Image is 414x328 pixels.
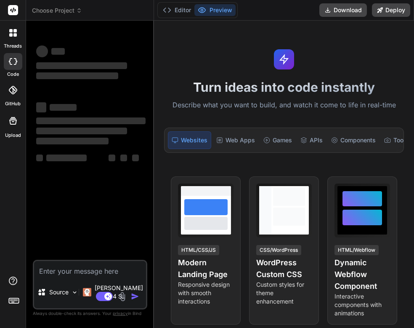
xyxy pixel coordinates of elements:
[256,280,312,306] p: Custom styles for theme enhancement
[334,292,390,317] p: Interactive components with animations
[159,80,409,95] h1: Turn ideas into code instantly
[36,128,127,134] span: ‌
[83,288,91,296] img: Claude 4 Sonnet
[36,117,146,124] span: ‌
[159,4,194,16] button: Editor
[36,138,109,144] span: ‌
[159,100,409,111] p: Describe what you want to build, and watch it come to life in real-time
[46,155,87,161] span: ‌
[178,280,234,306] p: Responsive design with smooth interactions
[260,131,295,149] div: Games
[213,131,258,149] div: Web Apps
[109,155,115,161] span: ‌
[132,155,139,161] span: ‌
[51,48,65,55] span: ‌
[194,4,236,16] button: Preview
[36,102,46,112] span: ‌
[7,71,19,78] label: code
[168,131,211,149] div: Websites
[5,100,21,107] label: GitHub
[71,289,78,296] img: Pick Models
[50,104,77,111] span: ‌
[334,257,390,292] h4: Dynamic Webflow Component
[381,131,412,149] div: Tools
[120,155,127,161] span: ‌
[36,72,118,79] span: ‌
[36,155,43,161] span: ‌
[178,257,234,280] h4: Modern Landing Page
[5,132,21,139] label: Upload
[319,3,367,17] button: Download
[33,309,147,317] p: Always double-check its answers. Your in Bind
[372,3,410,17] button: Deploy
[118,292,127,301] img: attachment
[95,284,143,301] p: [PERSON_NAME] 4 S..
[113,311,128,316] span: privacy
[36,45,48,57] span: ‌
[36,62,127,69] span: ‌
[297,131,326,149] div: APIs
[131,292,139,301] img: icon
[328,131,379,149] div: Components
[334,245,379,255] div: HTML/Webflow
[4,43,22,50] label: threads
[32,6,82,15] span: Choose Project
[178,245,219,255] div: HTML/CSS/JS
[49,288,69,296] p: Source
[256,257,312,280] h4: WordPress Custom CSS
[256,245,301,255] div: CSS/WordPress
